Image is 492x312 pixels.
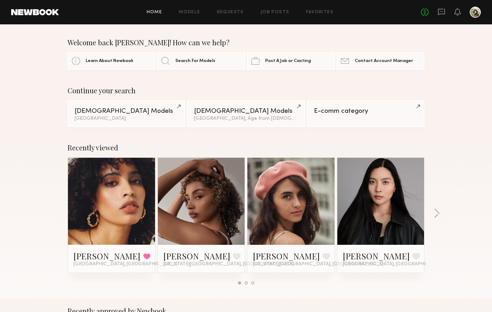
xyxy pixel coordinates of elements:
[307,100,424,127] a: E-comm category
[217,10,244,15] a: Requests
[163,262,294,267] span: [US_STATE][GEOGRAPHIC_DATA], [GEOGRAPHIC_DATA]
[68,100,185,127] a: [DEMOGRAPHIC_DATA] Models[GEOGRAPHIC_DATA]
[68,86,424,95] div: Continue your search
[253,262,383,267] span: [US_STATE][GEOGRAPHIC_DATA], [GEOGRAPHIC_DATA]
[343,250,410,262] a: [PERSON_NAME]
[68,52,155,70] a: Learn About Newbook
[179,10,200,15] a: Models
[187,100,305,127] a: [DEMOGRAPHIC_DATA] Models[GEOGRAPHIC_DATA], Age from [DEMOGRAPHIC_DATA].
[175,59,215,63] span: Search For Models
[75,108,178,115] div: [DEMOGRAPHIC_DATA] Models
[68,143,424,152] div: Recently viewed
[68,38,424,47] div: Welcome back [PERSON_NAME]! How can we help?
[194,116,298,121] div: [GEOGRAPHIC_DATA], Age from [DEMOGRAPHIC_DATA].
[247,52,335,70] a: Post A Job or Casting
[163,250,230,262] a: [PERSON_NAME]
[343,262,447,267] span: [GEOGRAPHIC_DATA], [GEOGRAPHIC_DATA]
[157,52,245,70] a: Search For Models
[86,59,133,63] span: Learn About Newbook
[261,10,290,15] a: Job Posts
[306,10,333,15] a: Favorites
[75,116,178,121] div: [GEOGRAPHIC_DATA]
[337,52,424,70] a: Contact Account Manager
[74,262,177,267] span: [GEOGRAPHIC_DATA], [GEOGRAPHIC_DATA]
[265,59,311,63] span: Post A Job or Casting
[314,108,417,115] div: E-comm category
[147,10,162,15] a: Home
[253,250,320,262] a: [PERSON_NAME]
[194,108,298,115] div: [DEMOGRAPHIC_DATA] Models
[74,250,140,262] a: [PERSON_NAME]
[355,59,413,63] span: Contact Account Manager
